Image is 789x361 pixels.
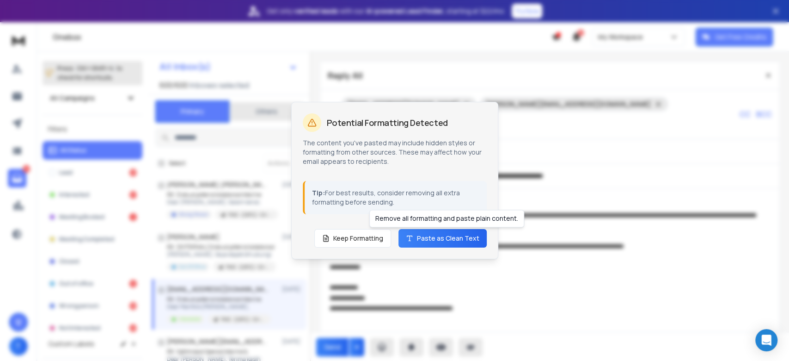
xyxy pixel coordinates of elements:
p: The content you've pasted may include hidden styles or formatting from other sources. These may a... [303,138,487,166]
div: Remove all formatting and paste plain content. [369,210,524,227]
button: Keep Formatting [314,229,391,248]
h2: Potential Formatting Detected [327,118,448,127]
p: For best results, consider removing all extra formatting before sending. [312,188,479,207]
strong: Tip: [312,188,325,197]
button: Paste as Clean Text [398,229,487,248]
div: Open Intercom Messenger [755,329,777,351]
